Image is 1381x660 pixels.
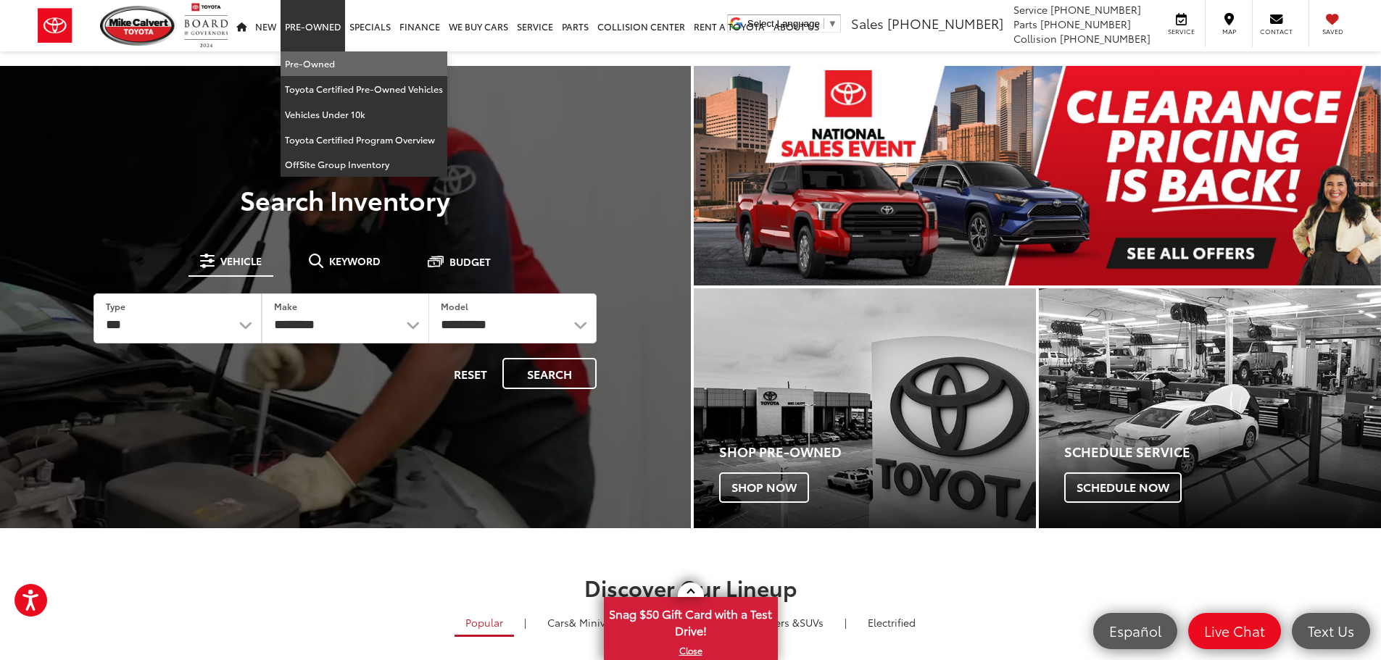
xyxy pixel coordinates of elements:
span: Service [1165,27,1198,36]
button: Reset [441,358,499,389]
a: Pre-Owned [281,51,447,77]
span: ​ [824,18,824,29]
span: ▼ [828,18,837,29]
span: Snag $50 Gift Card with a Test Drive! [605,598,776,643]
div: Toyota [694,288,1036,528]
a: Cars [536,610,629,635]
div: Toyota [1039,288,1381,528]
a: Toyota Certified Pre-Owned Vehicles [281,77,447,102]
h4: Schedule Service [1064,445,1381,459]
li: | [521,615,530,630]
label: Make [274,300,297,312]
span: Keyword [329,256,381,266]
a: Vehicles Under 10k [281,102,447,128]
a: Español [1093,613,1177,649]
span: Map [1213,27,1245,36]
span: Text Us [1301,622,1361,640]
a: Schedule Service Schedule Now [1039,288,1381,528]
a: Toyota Certified Program Overview [281,128,447,153]
a: Live Chat [1188,613,1281,649]
button: Search [502,358,597,389]
li: | [841,615,850,630]
span: Contact [1260,27,1293,36]
span: [PHONE_NUMBER] [887,14,1003,33]
span: [PHONE_NUMBER] [1040,17,1131,31]
a: Text Us [1292,613,1370,649]
span: Saved [1316,27,1348,36]
span: Español [1102,622,1169,640]
span: Service [1013,2,1048,17]
a: OffSite Group Inventory [281,152,447,177]
a: Popular [455,610,514,637]
span: Live Chat [1197,622,1272,640]
label: Model [441,300,468,312]
span: Shop Now [719,472,809,503]
label: Type [106,300,125,312]
h4: Shop Pre-Owned [719,445,1036,459]
span: Vehicle [220,256,262,266]
span: Budget [449,256,491,267]
span: Schedule Now [1064,472,1182,503]
a: Shop Pre-Owned Shop Now [694,288,1036,528]
span: Collision [1013,31,1057,46]
span: Parts [1013,17,1037,31]
h3: Search Inventory [61,185,630,214]
img: Mike Calvert Toyota [100,6,177,46]
span: Sales [851,14,884,33]
a: Electrified [857,610,926,635]
span: [PHONE_NUMBER] [1050,2,1141,17]
h2: Discover Our Lineup [180,575,1202,599]
span: [PHONE_NUMBER] [1060,31,1150,46]
span: & Minivan [569,615,618,630]
a: SUVs [725,610,834,635]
